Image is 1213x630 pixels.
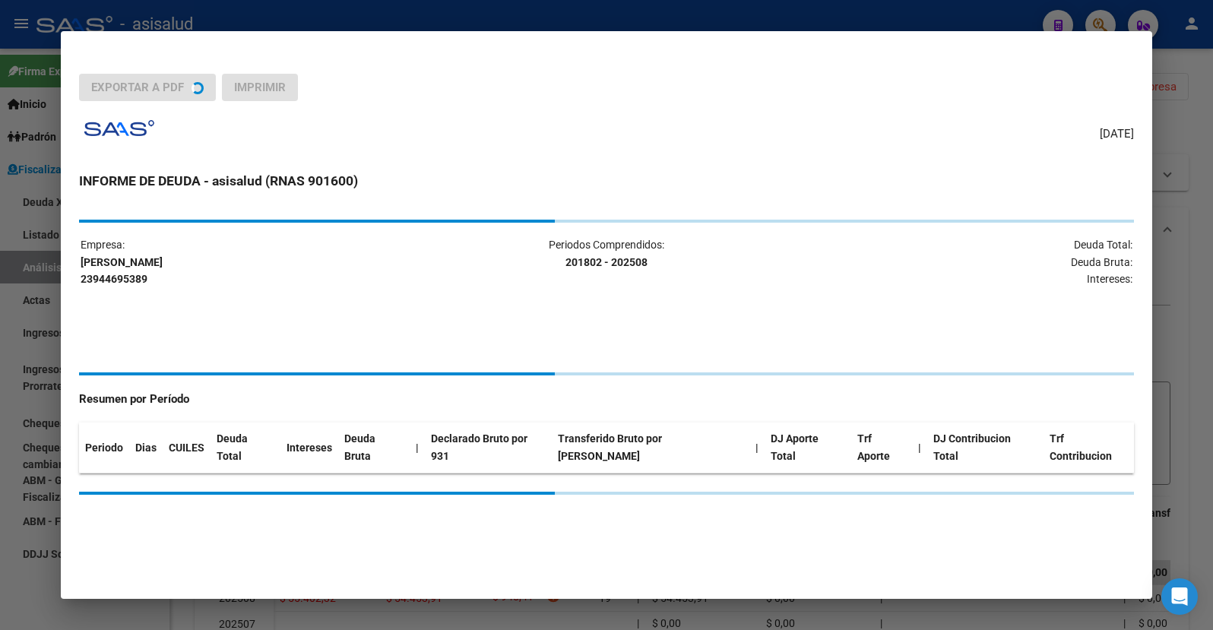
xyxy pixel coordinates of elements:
[129,423,163,473] th: Dias
[912,423,927,473] th: |
[410,423,425,473] th: |
[425,423,553,473] th: Declarado Bruto por 931
[565,256,648,268] strong: 201802 - 202508
[163,423,211,473] th: CUILES
[79,423,129,473] th: Periodo
[79,391,1134,408] h4: Resumen por Período
[79,74,216,101] button: Exportar a PDF
[280,423,338,473] th: Intereses
[81,256,163,286] strong: [PERSON_NAME] 23944695389
[234,81,286,94] span: Imprimir
[338,423,410,473] th: Deuda Bruta
[432,236,781,271] p: Periodos Comprendidos:
[1161,578,1198,615] div: Open Intercom Messenger
[211,423,280,473] th: Deuda Total
[749,423,765,473] th: |
[81,236,430,288] p: Empresa:
[927,423,1043,473] th: DJ Contribucion Total
[851,423,912,473] th: Trf Aporte
[79,171,1134,191] h3: INFORME DE DEUDA - asisalud (RNAS 901600)
[222,74,298,101] button: Imprimir
[783,236,1132,288] p: Deuda Total: Deuda Bruta: Intereses:
[765,423,850,473] th: DJ Aporte Total
[1100,125,1134,143] span: [DATE]
[91,81,184,94] span: Exportar a PDF
[1044,423,1134,473] th: Trf Contribucion
[552,423,749,473] th: Transferido Bruto por [PERSON_NAME]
